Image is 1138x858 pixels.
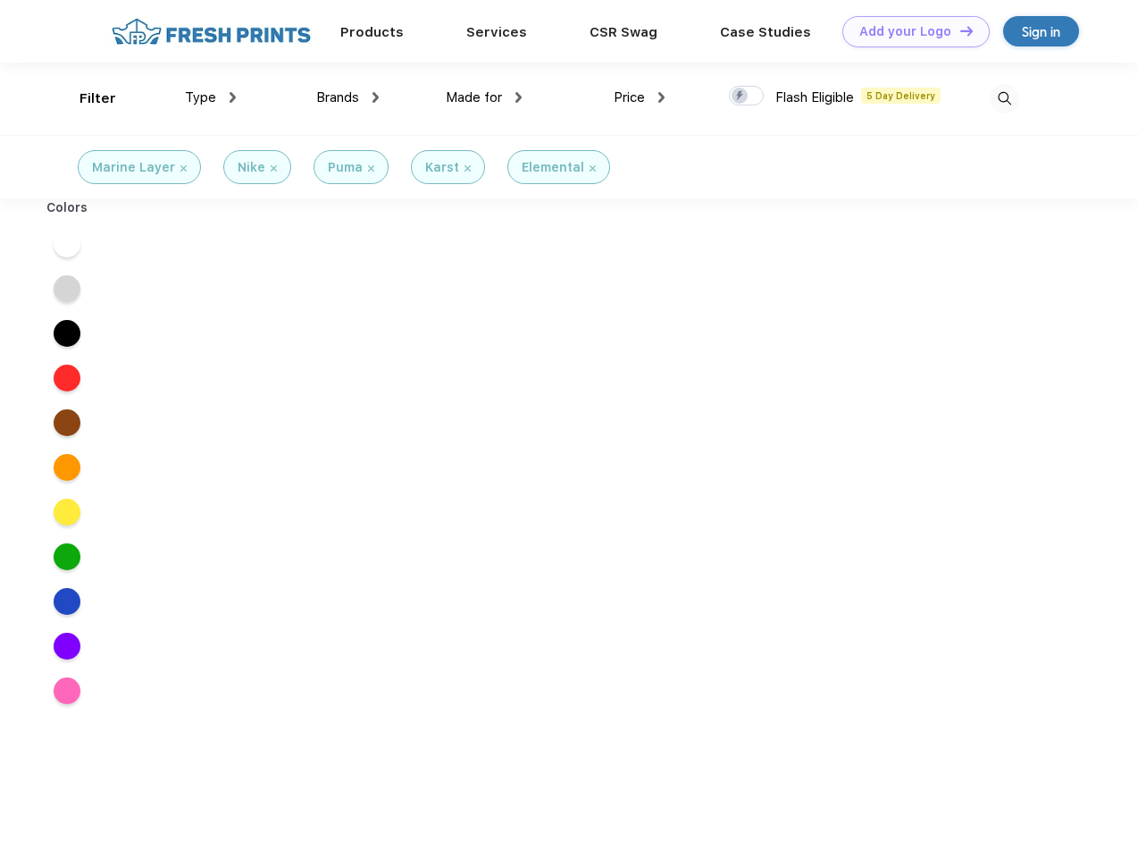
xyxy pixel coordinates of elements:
[328,158,363,177] div: Puma
[230,92,236,103] img: dropdown.png
[79,88,116,109] div: Filter
[464,165,471,172] img: filter_cancel.svg
[614,89,645,105] span: Price
[316,89,359,105] span: Brands
[775,89,854,105] span: Flash Eligible
[92,158,175,177] div: Marine Layer
[33,198,102,217] div: Colors
[238,158,265,177] div: Nike
[372,92,379,103] img: dropdown.png
[446,89,502,105] span: Made for
[990,84,1019,114] img: desktop_search.svg
[271,165,277,172] img: filter_cancel.svg
[185,89,216,105] span: Type
[340,24,404,40] a: Products
[861,88,941,104] span: 5 Day Delivery
[1003,16,1079,46] a: Sign in
[590,24,657,40] a: CSR Swag
[1022,21,1060,42] div: Sign in
[590,165,596,172] img: filter_cancel.svg
[466,24,527,40] a: Services
[658,92,665,103] img: dropdown.png
[859,24,951,39] div: Add your Logo
[425,158,459,177] div: Karst
[180,165,187,172] img: filter_cancel.svg
[522,158,584,177] div: Elemental
[515,92,522,103] img: dropdown.png
[106,16,316,47] img: fo%20logo%202.webp
[368,165,374,172] img: filter_cancel.svg
[960,26,973,36] img: DT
